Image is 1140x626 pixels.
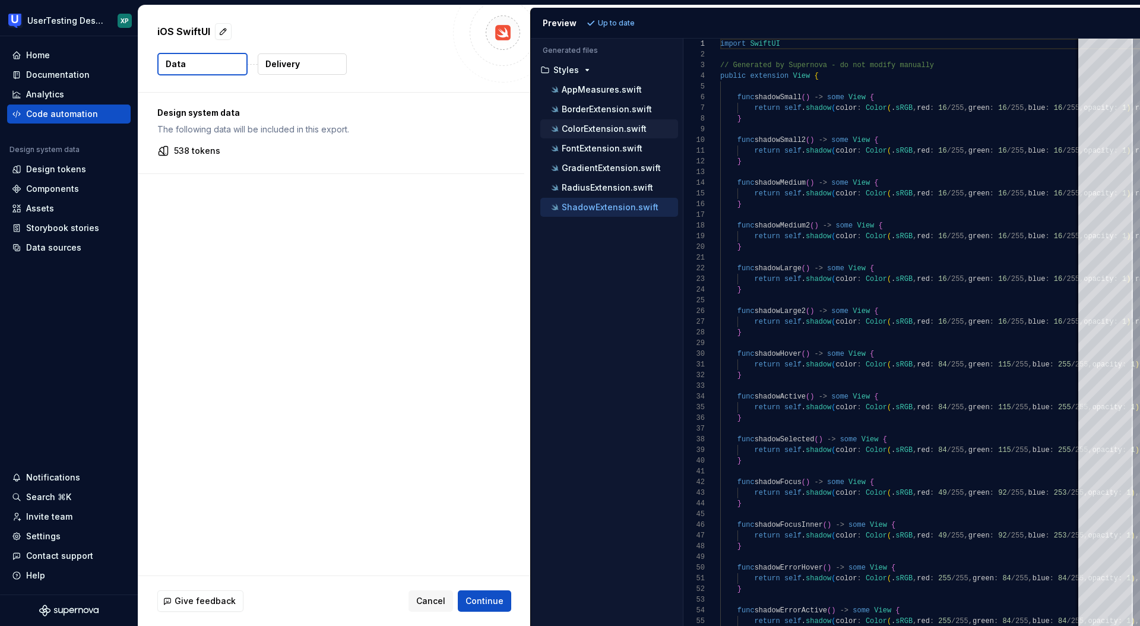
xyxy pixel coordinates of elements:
[1006,104,1028,112] span: /255,
[806,275,831,283] span: shadow
[1028,189,1045,198] span: blue
[562,144,642,153] p: FontExtension.swift
[754,189,780,198] span: return
[865,232,886,241] span: Color
[720,40,746,48] span: import
[831,318,835,326] span: (
[562,124,647,134] p: ColorExtension.swift
[1045,147,1049,155] span: :
[7,46,131,65] a: Home
[938,147,946,155] span: 16
[886,232,891,241] span: (
[1028,275,1045,283] span: blue
[810,307,814,315] span: )
[737,200,741,208] span: }
[917,318,930,326] span: red
[827,264,844,273] span: some
[750,72,788,80] span: extension
[913,147,917,155] span: ,
[865,189,886,198] span: Color
[754,222,810,230] span: shadowMedium2
[895,232,913,241] span: sRGB
[26,183,79,195] div: Components
[938,275,946,283] span: 16
[683,306,705,317] div: 26
[891,232,895,241] span: .
[683,188,705,199] div: 15
[8,14,23,28] img: 41adf70f-fc1c-4662-8e2d-d2ab9c673b1b.png
[793,72,810,80] span: View
[157,24,210,39] p: iOS SwiftUI
[1006,189,1028,198] span: /255,
[853,307,870,315] span: View
[810,179,814,187] span: )
[801,147,805,155] span: .
[998,318,1006,326] span: 16
[26,203,54,214] div: Assets
[562,85,642,94] p: AppMeasures.swift
[831,147,835,155] span: (
[801,189,805,198] span: .
[822,222,831,230] span: ->
[806,318,831,326] span: shadow
[929,189,933,198] span: :
[886,104,891,112] span: (
[998,189,1006,198] span: 16
[26,88,64,100] div: Analytics
[857,222,874,230] span: View
[857,232,861,241] span: :
[968,318,989,326] span: green
[540,103,678,116] button: BorderExtension.swift
[848,264,866,273] span: View
[683,178,705,188] div: 14
[891,318,895,326] span: .
[7,546,131,565] button: Contact support
[562,183,653,192] p: RadiusExtension.swift
[1053,104,1062,112] span: 16
[9,145,80,154] div: Design system data
[1062,232,1084,241] span: /255,
[865,147,886,155] span: Color
[814,264,822,273] span: ->
[874,179,878,187] span: {
[720,61,934,69] span: // Generated by Supernova - do not modify manually
[1062,104,1084,112] span: /255,
[175,595,236,607] span: Give feedback
[895,147,913,155] span: sRGB
[784,275,802,283] span: self
[998,232,1006,241] span: 16
[540,162,678,175] button: GradientExtension.swift
[946,189,968,198] span: /255,
[683,252,705,263] div: 21
[26,242,81,254] div: Data sources
[784,189,802,198] span: self
[166,58,186,70] p: Data
[895,104,913,112] span: sRGB
[737,179,754,187] span: func
[946,318,968,326] span: /255,
[857,275,861,283] span: :
[1045,232,1049,241] span: :
[874,307,878,315] span: {
[562,105,652,114] p: BorderExtension.swift
[874,136,878,144] span: {
[831,189,835,198] span: (
[806,136,810,144] span: (
[737,115,741,123] span: }
[917,275,930,283] span: red
[835,147,857,155] span: color
[683,295,705,306] div: 25
[818,307,826,315] span: ->
[683,274,705,284] div: 23
[7,507,131,526] a: Invite team
[458,590,511,612] button: Continue
[543,17,577,29] div: Preview
[683,49,705,60] div: 2
[683,263,705,274] div: 22
[913,275,917,283] span: ,
[26,530,61,542] div: Settings
[683,146,705,156] div: 11
[465,595,503,607] span: Continue
[1053,275,1062,283] span: 16
[553,65,579,75] p: Styles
